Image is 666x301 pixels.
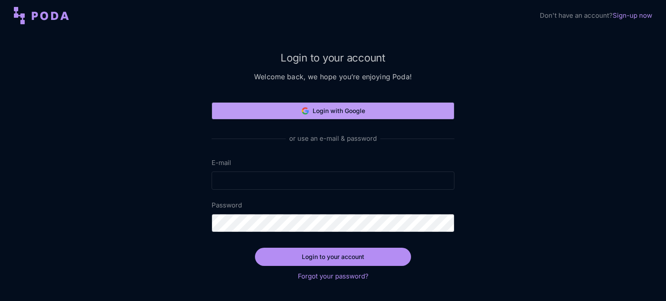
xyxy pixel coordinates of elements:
[286,133,380,144] span: or use an e-mail & password
[212,158,454,168] label: E-mail
[212,102,454,120] button: Login with Google
[613,11,652,19] a: Sign-up now
[255,248,411,266] button: Login to your account
[540,10,652,21] div: Don't have an account?
[212,200,454,210] label: Password
[212,51,454,65] h2: Login to your account
[212,72,454,81] h3: Welcome back, we hope you’re enjoying Poda!
[298,272,369,280] a: Forgot your password?
[301,107,309,115] img: Google logo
